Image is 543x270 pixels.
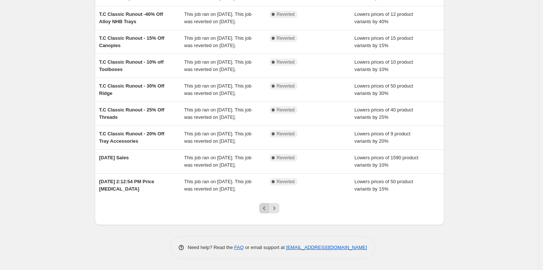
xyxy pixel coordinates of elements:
span: Reverted [277,179,295,185]
button: Next [269,203,279,213]
span: Lowers prices of 15 product variants by 15% [354,35,413,48]
span: [DATE] 2:12:54 PM Price [MEDICAL_DATA] [99,179,154,192]
span: T.C Classic Runout - 30% Off Ridge [99,83,165,96]
span: [DATE] Sales [99,155,129,160]
span: Reverted [277,83,295,89]
span: T.C Classic Runout - 20% Off Tray Accessories [99,131,165,144]
span: This job ran on [DATE]. This job was reverted on [DATE]. [184,131,251,144]
span: This job ran on [DATE]. This job was reverted on [DATE]. [184,107,251,120]
span: This job ran on [DATE]. This job was reverted on [DATE]. [184,35,251,48]
span: Reverted [277,107,295,113]
span: Lowers prices of 12 product variants by 40% [354,11,413,24]
nav: Pagination [259,203,279,213]
span: This job ran on [DATE]. This job was reverted on [DATE]. [184,83,251,96]
span: Reverted [277,35,295,41]
span: Reverted [277,59,295,65]
span: This job ran on [DATE]. This job was reverted on [DATE]. [184,59,251,72]
a: [EMAIL_ADDRESS][DOMAIN_NAME] [286,245,367,250]
span: T.C Classic Runout - 25% Off Threads [99,107,165,120]
span: Reverted [277,11,295,17]
span: T.C Classic Runout - 15% Off Canopies [99,35,165,48]
span: This job ran on [DATE]. This job was reverted on [DATE]. [184,155,251,168]
a: FAQ [234,245,244,250]
span: Lowers prices of 1590 product variants by 10% [354,155,418,168]
button: Previous [259,203,269,213]
span: This job ran on [DATE]. This job was reverted on [DATE]. [184,11,251,24]
span: T.C Classic Runout -40% Off Alloy NHB Trays [99,11,163,24]
span: Need help? Read the [188,245,235,250]
span: Reverted [277,155,295,161]
span: Lowers prices of 40 product variants by 25% [354,107,413,120]
span: Lowers prices of 50 product variants by 30% [354,83,413,96]
span: This job ran on [DATE]. This job was reverted on [DATE]. [184,179,251,192]
span: Lowers prices of 50 product variants by 15% [354,179,413,192]
span: Lowers prices of 9 product variants by 20% [354,131,410,144]
span: or email support at [244,245,286,250]
span: Reverted [277,131,295,137]
span: T.C Classic Runout - 10% off Toolboxes [99,59,164,72]
span: Lowers prices of 10 product variants by 10% [354,59,413,72]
